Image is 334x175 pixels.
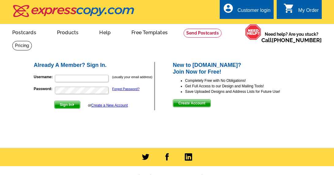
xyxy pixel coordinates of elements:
[185,83,301,89] li: Get Full Access to our Design and Mailing Tools!
[283,7,319,14] a: shopping_cart My Order
[185,78,301,83] li: Completely Free with No Obligations!
[245,24,261,40] img: help
[91,103,128,108] a: Create a New Account
[72,103,75,106] img: button-next-arrow-white.png
[173,62,301,75] h2: New to [DOMAIN_NAME]? Join Now for Free!
[2,25,46,39] a: Postcards
[237,8,271,16] div: Customer login
[298,8,319,16] div: My Order
[185,89,301,94] li: Save Uploaded Designs and Address Lists for Future Use!
[54,101,80,109] button: Sign In
[34,86,54,92] label: Password:
[261,37,322,43] span: Call
[261,31,322,43] span: Need help? Are you stuck?
[34,74,54,80] label: Username:
[112,75,152,79] small: (usually your email address)
[89,25,120,39] a: Help
[173,99,211,107] button: Create Account
[122,25,177,39] a: Free Templates
[88,103,128,108] div: or
[173,100,211,107] span: Create Account
[34,62,154,69] h2: Already A Member? Sign In.
[112,87,139,91] a: Forgot Password?
[272,37,322,43] a: [PHONE_NUMBER]
[47,25,89,39] a: Products
[223,7,271,14] a: account_circle Customer login
[283,3,294,14] i: shopping_cart
[223,3,234,14] i: account_circle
